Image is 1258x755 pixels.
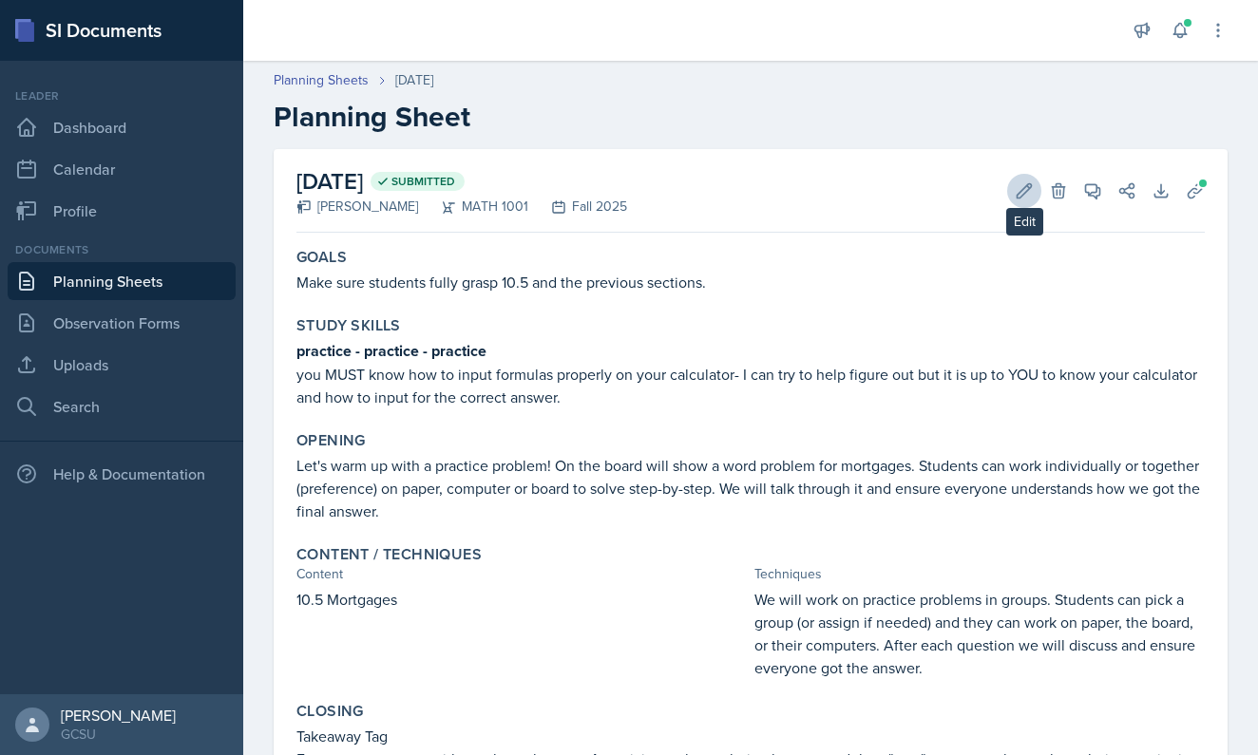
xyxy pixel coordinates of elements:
[296,545,482,564] label: Content / Techniques
[296,340,486,362] strong: practice - practice - practice
[296,363,1205,408] p: you MUST know how to input formulas properly on your calculator- I can try to help figure out but...
[391,174,455,189] span: Submitted
[296,248,347,267] label: Goals
[8,387,236,425] a: Search
[418,197,528,217] div: MATH 1001
[296,164,627,198] h2: [DATE]
[296,725,1205,747] p: Takeaway Tag
[296,316,401,335] label: Study Skills
[8,262,236,300] a: Planning Sheets
[296,271,1205,293] p: Make sure students fully grasp 10.5 and the previous sections.
[528,197,627,217] div: Fall 2025
[274,70,369,90] a: Planning Sheets
[8,87,236,104] div: Leader
[754,564,1205,584] div: Techniques
[296,702,364,721] label: Closing
[8,455,236,493] div: Help & Documentation
[8,346,236,384] a: Uploads
[395,70,433,90] div: [DATE]
[754,588,1205,679] p: We will work on practice problems in groups. Students can pick a group (or assign if needed) and ...
[296,431,366,450] label: Opening
[8,304,236,342] a: Observation Forms
[274,100,1228,134] h2: Planning Sheet
[8,241,236,258] div: Documents
[8,108,236,146] a: Dashboard
[296,454,1205,522] p: Let's warm up with a practice problem! On the board will show a word problem for mortgages. Stude...
[296,564,747,584] div: Content
[296,197,418,217] div: [PERSON_NAME]
[8,150,236,188] a: Calendar
[8,192,236,230] a: Profile
[1007,174,1041,208] button: Edit
[296,588,747,611] p: 10.5 Mortgages
[61,706,176,725] div: [PERSON_NAME]
[61,725,176,744] div: GCSU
